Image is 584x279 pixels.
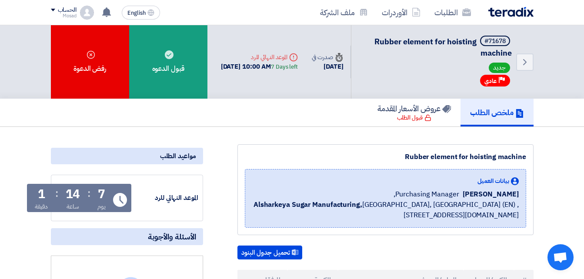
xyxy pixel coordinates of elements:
div: قبول الدعوه [129,25,207,99]
div: مواعيد الطلب [51,148,203,164]
h5: Rubber element for hoisting machine [362,36,512,58]
h5: عروض الأسعار المقدمة [377,103,451,113]
div: [DATE] 10:00 AM [221,62,298,72]
a: عروض الأسعار المقدمة قبول الطلب [368,99,461,126]
span: الأسئلة والأجوبة [148,232,196,242]
a: الأوردرات [375,2,427,23]
div: ساعة [67,202,79,211]
span: English [127,10,146,16]
a: ملخص الطلب [461,99,534,126]
span: [PERSON_NAME] [463,189,519,199]
div: 14 [66,188,80,200]
div: 7 [98,188,105,200]
div: #71678 [484,38,506,44]
h5: ملخص الطلب [470,107,524,117]
span: Rubber element for hoisting machine [374,36,512,59]
div: الموعد النهائي للرد [133,193,198,203]
div: دقيقة [35,202,48,211]
span: Purchasing Manager, [394,189,459,199]
div: الحساب [58,7,77,14]
div: Mosad [51,13,77,18]
div: الموعد النهائي للرد [221,53,298,62]
span: جديد [489,63,510,73]
span: عادي [484,77,497,85]
div: صدرت في [312,53,343,62]
img: Teradix logo [488,7,534,17]
div: [DATE] [312,62,343,72]
a: الطلبات [427,2,478,23]
button: English [122,6,160,20]
a: ملف الشركة [313,2,375,23]
div: قبول الطلب [397,113,431,122]
div: Open chat [547,244,574,270]
div: 1 [38,188,45,200]
div: يوم [97,202,106,211]
img: profile_test.png [80,6,94,20]
div: Rubber element for hoisting machine [245,152,526,162]
span: بيانات العميل [477,176,509,186]
b: Alsharkeya Sugar Manufacturing, [254,199,362,210]
span: [GEOGRAPHIC_DATA], [GEOGRAPHIC_DATA] (EN) ,[STREET_ADDRESS][DOMAIN_NAME] [252,199,519,220]
div: : [87,186,90,201]
div: : [55,186,58,201]
div: 7 Days left [271,63,298,71]
button: تحميل جدول البنود [237,246,302,259]
div: رفض الدعوة [51,25,129,99]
